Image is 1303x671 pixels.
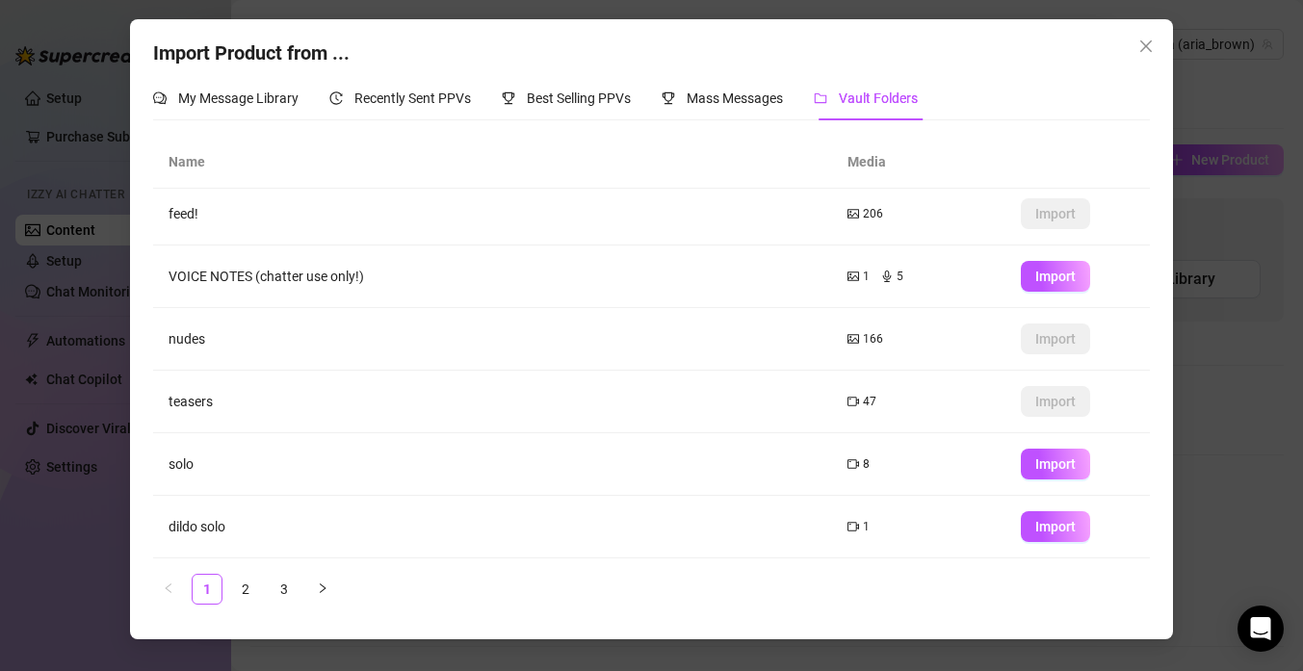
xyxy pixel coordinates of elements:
[847,521,859,532] span: video-camera
[231,575,260,604] a: 2
[153,245,831,308] td: VOICE NOTES (chatter use only!)
[1021,198,1090,229] button: Import
[153,371,831,433] td: teasers
[307,574,338,605] button: right
[153,308,831,371] td: nudes
[192,574,222,605] li: 1
[193,575,222,604] a: 1
[1021,386,1090,417] button: Import
[153,574,184,605] button: left
[863,268,870,286] span: 1
[847,458,859,470] span: video-camera
[847,271,859,282] span: picture
[317,582,328,594] span: right
[163,582,174,594] span: left
[1131,39,1161,54] span: Close
[847,333,859,345] span: picture
[153,574,184,605] li: Previous Page
[662,91,675,105] span: trophy
[153,496,831,558] td: dildo solo
[1021,511,1090,542] button: Import
[863,455,870,474] span: 8
[270,575,299,604] a: 3
[329,91,343,105] span: history
[230,574,261,605] li: 2
[153,433,831,496] td: solo
[1238,606,1284,652] div: Open Intercom Messenger
[863,330,883,348] span: 166
[847,396,859,407] span: video-camera
[1021,261,1090,292] button: Import
[847,208,859,219] span: picture
[153,41,350,65] span: Import Product from ...
[153,91,167,105] span: comment
[527,90,631,106] span: Best Selling PPVs
[502,91,515,105] span: trophy
[1131,31,1161,62] button: Close
[863,205,883,223] span: 206
[269,574,300,605] li: 3
[832,136,1005,189] th: Media
[1035,456,1076,472] span: Import
[687,90,783,106] span: Mass Messages
[307,574,338,605] li: Next Page
[839,90,918,106] span: Vault Folders
[1035,519,1076,534] span: Import
[178,90,299,106] span: My Message Library
[1138,39,1154,54] span: close
[153,136,831,189] th: Name
[814,91,827,105] span: folder
[153,183,831,245] td: feed!
[897,268,903,286] span: 5
[354,90,471,106] span: Recently Sent PPVs
[863,518,870,536] span: 1
[1035,269,1076,284] span: Import
[1021,323,1090,354] button: Import
[863,393,876,411] span: 47
[1021,449,1090,479] button: Import
[881,271,893,282] span: audio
